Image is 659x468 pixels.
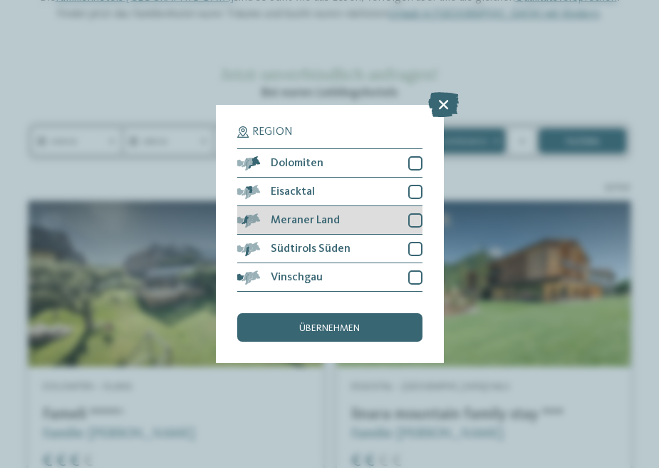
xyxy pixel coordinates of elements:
span: Eisacktal [271,186,315,198]
span: Dolomiten [271,158,323,169]
span: Region [252,126,293,138]
span: Vinschgau [271,272,323,283]
span: Meraner Land [271,215,340,226]
span: Südtirols Süden [271,243,351,255]
span: übernehmen [299,323,360,333]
